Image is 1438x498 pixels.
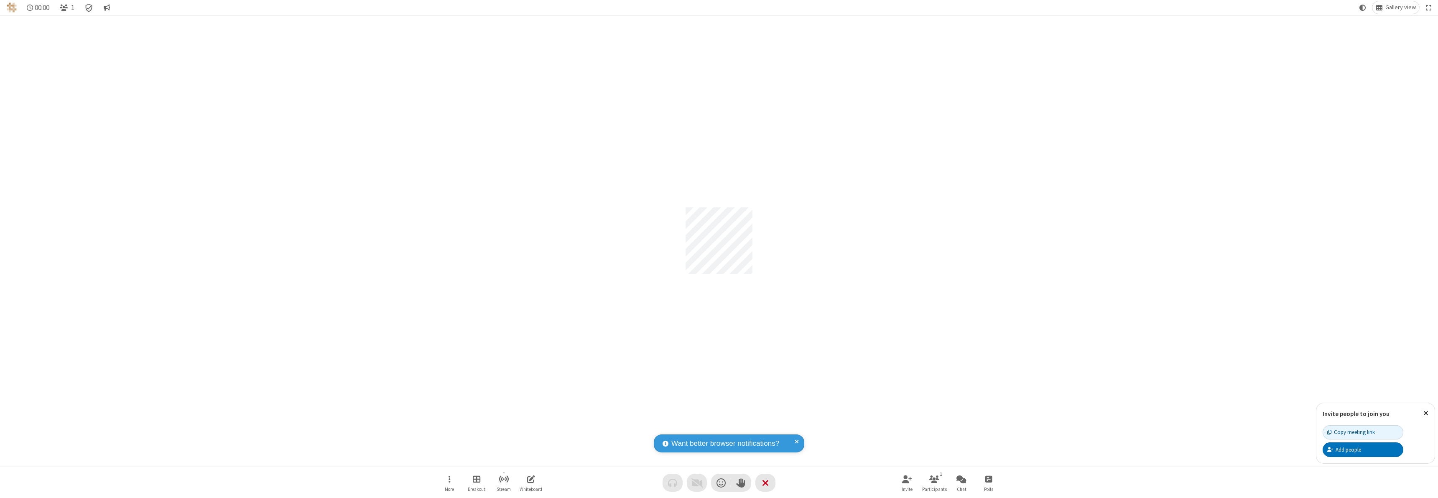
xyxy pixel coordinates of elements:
button: Open participant list [56,1,78,14]
button: Video [687,474,707,492]
button: Add people [1323,442,1403,457]
span: Stream [497,487,511,492]
span: 1 [71,4,74,12]
button: Open shared whiteboard [518,471,543,495]
button: Change layout [1372,1,1419,14]
label: Invite people to join you [1323,410,1390,418]
span: 00:00 [35,4,49,12]
button: Open menu [437,471,462,495]
span: More [445,487,454,492]
button: End or leave meeting [755,474,775,492]
button: Conversation [100,1,113,14]
button: Using system theme [1356,1,1369,14]
span: Participants [922,487,947,492]
span: Chat [957,487,966,492]
button: Manage Breakout Rooms [464,471,489,495]
span: Want better browser notifications? [671,438,779,449]
span: Invite [902,487,913,492]
span: Whiteboard [520,487,542,492]
div: Meeting details Encryption enabled [81,1,97,14]
button: Send a reaction [711,474,731,492]
button: Invite participants (⌘+Shift+I) [895,471,920,495]
span: Gallery view [1385,4,1416,11]
button: Copy meeting link [1323,425,1403,439]
button: Close popover [1417,403,1435,424]
button: Audio problem - check your Internet connection or call by phone [663,474,683,492]
button: Raise hand [731,474,751,492]
div: Timer [23,1,53,14]
button: Open participant list [922,471,947,495]
img: QA Selenium DO NOT DELETE OR CHANGE [7,3,17,13]
div: 1 [938,470,945,478]
button: Open chat [949,471,974,495]
span: Breakout [468,487,485,492]
div: Copy meeting link [1327,428,1375,436]
button: Start streaming [491,471,516,495]
button: Fullscreen [1423,1,1435,14]
button: Open poll [976,471,1001,495]
span: Polls [984,487,993,492]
